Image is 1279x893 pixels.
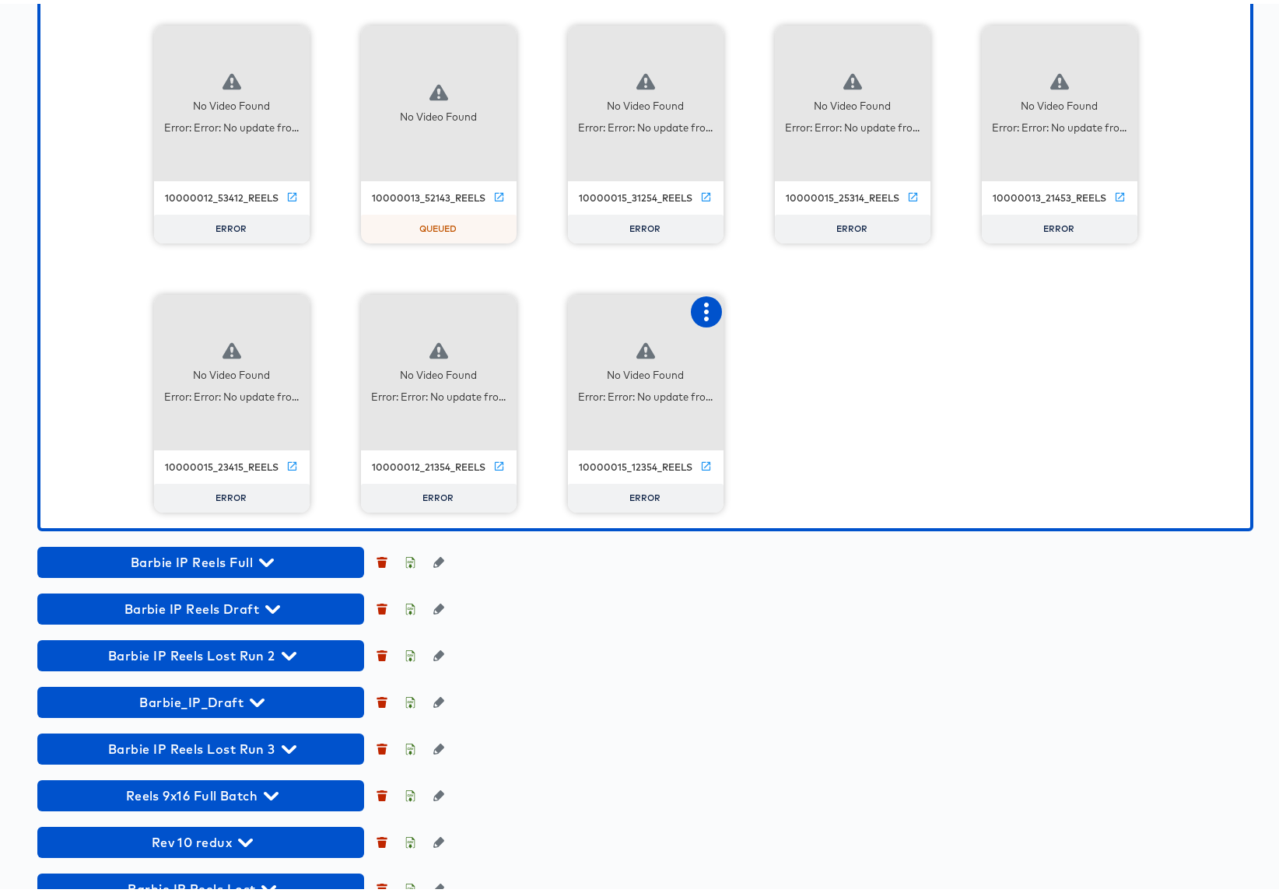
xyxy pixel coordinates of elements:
span: ERROR [210,489,254,501]
div: 10000013_21453_reels [993,188,1106,201]
button: Barbie_IP_Draft [37,683,364,714]
span: Barbie IP Reels Lost Run 3 [45,734,356,756]
span: Rev 10 redux [45,828,356,849]
span: Barbie IP Reels Draft [45,594,356,616]
div: 10000015_31254_reels [579,188,692,201]
button: Barbie IP Reels Lost Run 2 [37,636,364,667]
button: Barbie IP Reels Draft [37,590,364,621]
div: 10000012_53412_reels [165,188,279,201]
div: No Video Found [1021,95,1098,110]
span: Barbie IP Reels Full [45,548,356,569]
div: Error: Error: No update fro... [164,117,299,131]
div: Error: Error: No update fro... [785,117,920,131]
div: 10000015_12354_reels [579,457,692,470]
span: ERROR [624,489,668,501]
div: Error: Error: No update fro... [164,386,299,401]
div: No Video Found [607,364,684,379]
div: No Video Found [814,95,891,110]
span: ERROR [417,489,461,501]
div: No Video Found [193,95,270,110]
span: ERROR [1038,219,1081,232]
div: No Video Found [400,106,477,121]
span: QUEUED [414,219,464,232]
span: Reels 9x16 Full Batch [45,781,356,803]
button: Reels 9x16 Full Batch [37,776,364,807]
div: No Video Found [607,95,684,110]
div: 10000015_23415_reels [165,457,279,470]
div: Error: Error: No update fro... [578,386,713,401]
button: Barbie IP Reels Lost Run 3 [37,730,364,761]
div: No Video Found [193,364,270,379]
button: Barbie IP Reels Full [37,543,364,574]
span: ERROR [624,219,668,232]
div: 10000015_25314_reels [786,188,899,201]
div: Error: Error: No update fro... [578,117,713,131]
div: 10000012_21354_reels [372,457,485,470]
span: ERROR [210,219,254,232]
div: Error: Error: No update fro... [371,386,506,401]
div: No Video Found [400,364,477,379]
span: Barbie_IP_Draft [45,688,356,709]
span: ERROR [831,219,874,232]
div: Error: Error: No update fro... [992,117,1127,131]
span: Barbie IP Reels Lost Run 2 [45,641,356,663]
div: 10000013_52143_reels [372,188,485,201]
button: Rev 10 redux [37,823,364,854]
